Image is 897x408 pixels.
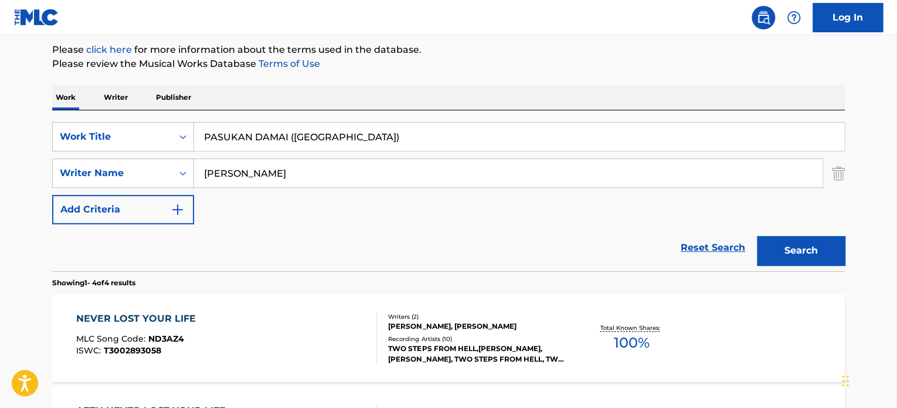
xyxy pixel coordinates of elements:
div: Help [782,6,806,29]
button: Search [757,236,845,265]
p: Work [52,85,79,110]
span: ISWC : [76,345,104,356]
p: Showing 1 - 4 of 4 results [52,278,135,288]
button: Add Criteria [52,195,194,224]
div: Writers ( 2 ) [388,312,565,321]
img: search [756,11,770,25]
div: Work Title [60,130,165,144]
p: Please review the Musical Works Database [52,57,845,71]
span: ND3AZ4 [148,333,184,344]
div: NEVER LOST YOUR LIFE [76,312,202,326]
div: Drag [842,363,849,399]
div: TWO STEPS FROM HELL,[PERSON_NAME],[PERSON_NAME], TWO STEPS FROM HELL, TWO STEPS FROM HELL, TWO ST... [388,343,565,365]
span: MLC Song Code : [76,333,148,344]
p: Please for more information about the terms used in the database. [52,43,845,57]
img: MLC Logo [14,9,59,26]
a: Terms of Use [256,58,320,69]
div: [PERSON_NAME], [PERSON_NAME] [388,321,565,332]
img: help [787,11,801,25]
span: 100 % [613,332,649,353]
img: 9d2ae6d4665cec9f34b9.svg [171,203,185,217]
p: Publisher [152,85,195,110]
a: Reset Search [675,235,751,261]
a: click here [86,44,132,55]
a: Public Search [752,6,775,29]
form: Search Form [52,122,845,271]
span: T3002893058 [104,345,161,356]
div: Recording Artists ( 10 ) [388,335,565,343]
a: Log In [813,3,883,32]
p: Total Known Shares: [600,323,662,332]
p: Writer [100,85,131,110]
div: Writer Name [60,166,165,180]
img: Delete Criterion [832,159,845,188]
a: NEVER LOST YOUR LIFEMLC Song Code:ND3AZ4ISWC:T3002893058Writers (2)[PERSON_NAME], [PERSON_NAME]Re... [52,294,845,382]
iframe: Chat Widget [838,352,897,408]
